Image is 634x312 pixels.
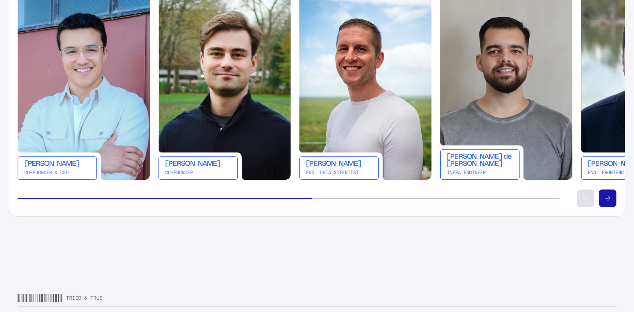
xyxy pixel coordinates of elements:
div: [PERSON_NAME] [165,161,231,168]
div: [PERSON_NAME] de [PERSON_NAME] [447,154,513,168]
div: [PERSON_NAME] [306,161,372,168]
div: Co-Founder & CEO [24,170,90,175]
div: Infra Engineer [447,170,513,175]
button: Scroll right [599,189,616,207]
div: [PERSON_NAME] [24,161,90,168]
div: FND. Data Scientist [306,170,372,175]
button: Scroll left [577,189,594,207]
div: Tried & True [18,294,616,307]
div: Co-Founder [165,170,231,175]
